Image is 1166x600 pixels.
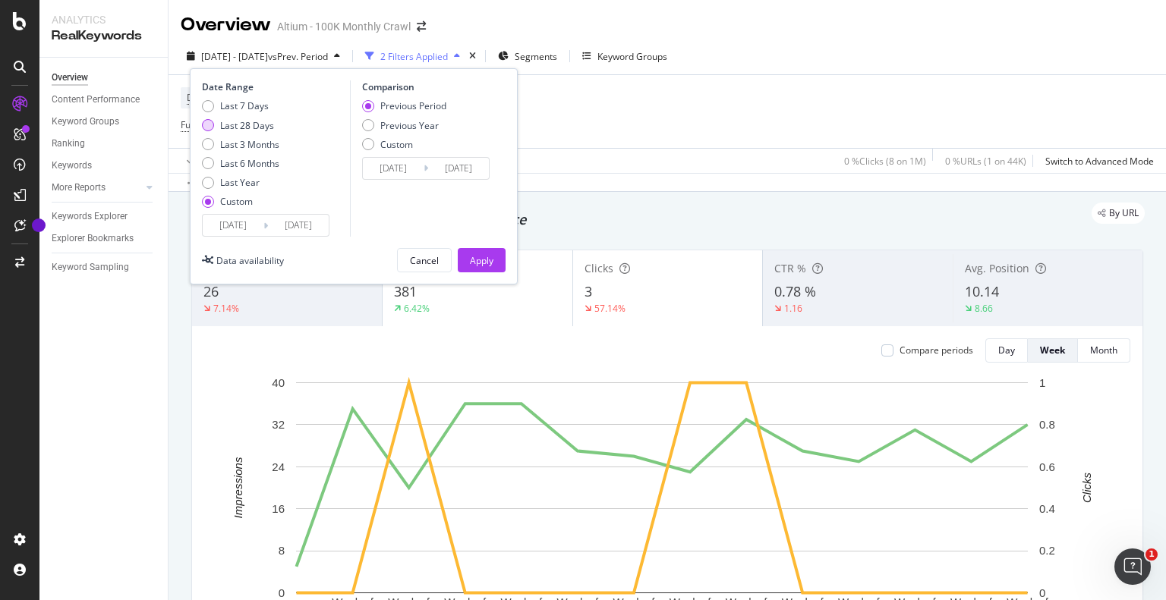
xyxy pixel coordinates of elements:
[272,418,285,431] text: 32
[181,149,225,173] button: Apply
[52,259,129,275] div: Keyword Sampling
[187,91,216,104] span: Device
[52,114,157,130] a: Keyword Groups
[774,282,816,300] span: 0.78 %
[1039,418,1055,431] text: 0.8
[1039,460,1055,473] text: 0.6
[965,282,999,300] span: 10.14
[1039,544,1055,557] text: 0.2
[965,261,1029,275] span: Avg. Position
[492,44,563,68] button: Segments
[202,99,279,112] div: Last 7 Days
[380,119,439,132] div: Previous Year
[1080,472,1093,502] text: Clicks
[1039,149,1154,173] button: Switch to Advanced Mode
[181,118,214,131] span: Full URL
[585,282,592,300] span: 3
[380,138,413,151] div: Custom
[410,254,439,267] div: Cancel
[181,44,346,68] button: [DATE] - [DATE]vsPrev. Period
[362,80,494,93] div: Comparison
[1114,548,1151,585] iframe: Intercom live chat
[52,259,157,275] a: Keyword Sampling
[417,21,426,32] div: arrow-right-arrow-left
[52,136,157,152] a: Ranking
[1040,344,1065,357] div: Week
[52,92,157,108] a: Content Performance
[52,12,156,27] div: Analytics
[362,119,446,132] div: Previous Year
[277,19,411,34] div: Altium - 100K Monthly Crawl
[1039,376,1045,389] text: 1
[220,99,269,112] div: Last 7 Days
[272,502,285,515] text: 16
[1109,209,1139,218] span: By URL
[1146,548,1158,561] span: 1
[52,209,157,225] a: Keywords Explorer
[52,92,140,108] div: Content Performance
[272,376,285,389] text: 40
[1045,155,1154,168] div: Switch to Advanced Mode
[201,50,268,63] span: [DATE] - [DATE]
[203,215,263,236] input: Start Date
[220,119,274,132] div: Last 28 Days
[1092,203,1145,224] div: legacy label
[202,195,279,208] div: Custom
[32,218,46,232] div: Tooltip anchor
[272,460,285,473] text: 24
[394,282,417,300] span: 381
[1078,338,1130,363] button: Month
[203,282,219,300] span: 26
[1028,338,1078,363] button: Week
[362,99,446,112] div: Previous Period
[220,195,253,208] div: Custom
[216,254,284,267] div: Data availability
[52,136,85,152] div: Ranking
[1039,586,1045,599] text: 0
[985,338,1028,363] button: Day
[52,158,157,174] a: Keywords
[52,209,128,225] div: Keywords Explorer
[397,248,452,272] button: Cancel
[1090,344,1117,357] div: Month
[844,155,926,168] div: 0 % Clicks ( 8 on 1M )
[52,231,157,247] a: Explorer Bookmarks
[52,180,106,196] div: More Reports
[784,302,802,315] div: 1.16
[380,50,448,63] div: 2 Filters Applied
[220,138,279,151] div: Last 3 Months
[279,544,285,557] text: 8
[52,114,119,130] div: Keyword Groups
[181,12,271,38] div: Overview
[774,261,806,275] span: CTR %
[52,180,142,196] a: More Reports
[220,176,260,189] div: Last Year
[458,248,506,272] button: Apply
[594,302,626,315] div: 57.14%
[202,176,279,189] div: Last Year
[202,157,279,170] div: Last 6 Months
[268,50,328,63] span: vs Prev. Period
[220,157,279,170] div: Last 6 Months
[975,302,993,315] div: 8.66
[515,50,557,63] span: Segments
[202,80,346,93] div: Date Range
[52,27,156,45] div: RealKeywords
[585,261,613,275] span: Clicks
[363,158,424,179] input: Start Date
[470,254,493,267] div: Apply
[900,344,973,357] div: Compare periods
[268,215,329,236] input: End Date
[404,302,430,315] div: 6.42%
[52,158,92,174] div: Keywords
[576,44,673,68] button: Keyword Groups
[466,49,479,64] div: times
[998,344,1015,357] div: Day
[202,119,279,132] div: Last 28 Days
[232,457,244,518] text: Impressions
[362,138,446,151] div: Custom
[359,44,466,68] button: 2 Filters Applied
[279,586,285,599] text: 0
[1039,502,1055,515] text: 0.4
[213,302,239,315] div: 7.14%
